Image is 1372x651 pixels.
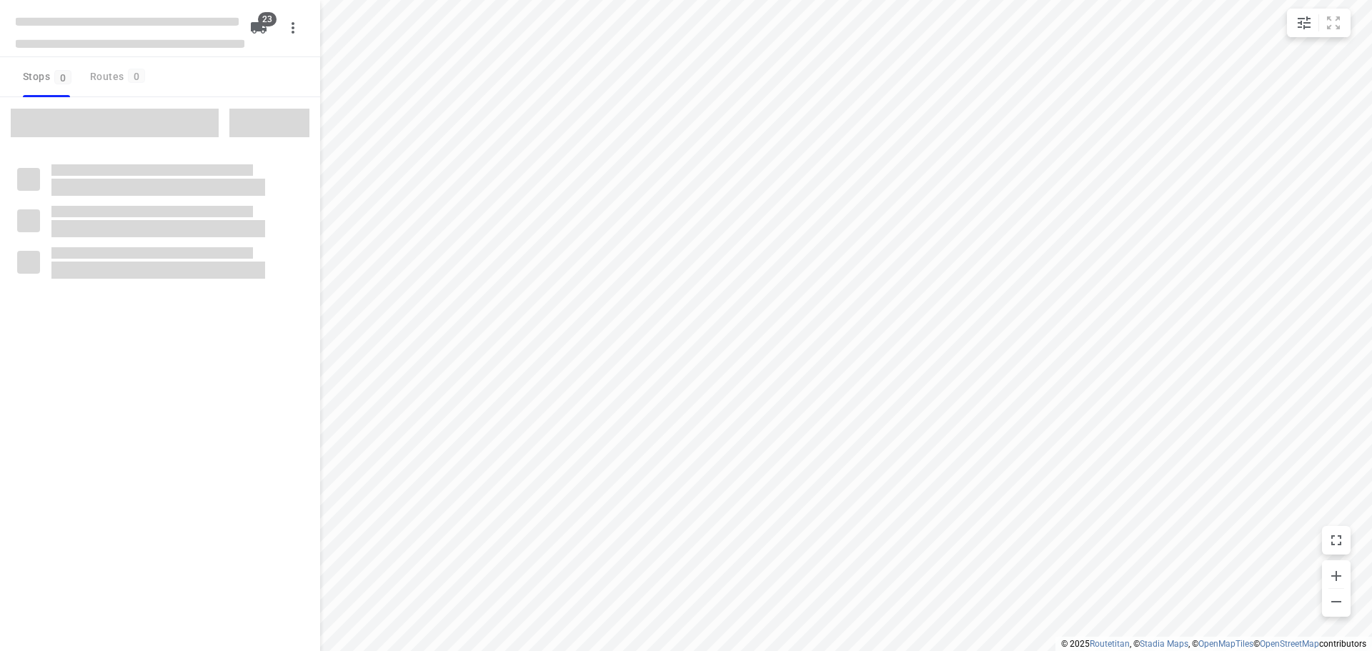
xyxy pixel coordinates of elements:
[1061,639,1366,649] li: © 2025 , © , © © contributors
[1140,639,1188,649] a: Stadia Maps
[1198,639,1253,649] a: OpenMapTiles
[1290,9,1318,37] button: Map settings
[1287,9,1351,37] div: small contained button group
[1260,639,1319,649] a: OpenStreetMap
[1090,639,1130,649] a: Routetitan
